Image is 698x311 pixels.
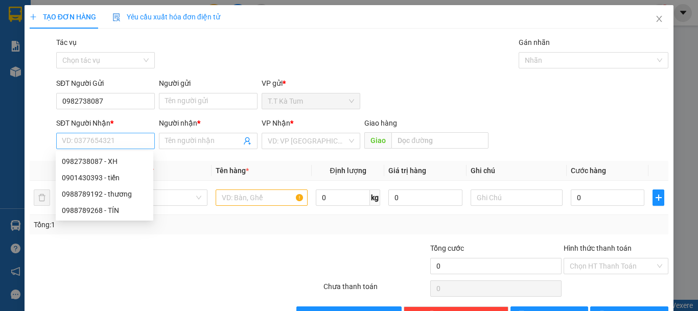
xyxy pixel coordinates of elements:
[653,189,664,206] button: plus
[564,244,632,252] label: Hình thức thanh toán
[519,38,550,46] label: Gán nhãn
[262,119,290,127] span: VP Nhận
[62,156,147,167] div: 0982738087 - XH
[30,13,96,21] span: TẠO ĐƠN HÀNG
[571,166,606,175] span: Cước hàng
[62,172,147,183] div: 0901430393 - tiến
[467,161,567,181] th: Ghi chú
[56,186,153,202] div: 0988789192 - thương
[262,78,360,89] div: VP gửi
[322,281,429,299] div: Chưa thanh toán
[388,189,462,206] input: 0
[243,137,251,145] span: user-add
[56,202,153,219] div: 0988789268 - TÍN
[62,205,147,216] div: 0988789268 - TÍN
[471,189,563,206] input: Ghi Chú
[56,117,155,129] div: SĐT Người Nhận
[216,189,308,206] input: VD: Bàn, Ghế
[655,15,663,23] span: close
[388,166,426,175] span: Giá trị hàng
[112,13,220,21] span: Yêu cầu xuất hóa đơn điện tử
[645,5,673,34] button: Close
[30,13,37,20] span: plus
[159,117,258,129] div: Người nhận
[216,166,249,175] span: Tên hàng
[364,119,397,127] span: Giao hàng
[62,188,147,200] div: 0988789192 - thương
[653,194,664,202] span: plus
[56,78,155,89] div: SĐT Người Gửi
[330,166,366,175] span: Định lượng
[159,78,258,89] div: Người gửi
[56,170,153,186] div: 0901430393 - tiến
[56,153,153,170] div: 0982738087 - XH
[370,189,380,206] span: kg
[430,244,464,252] span: Tổng cước
[34,189,50,206] button: delete
[112,13,121,21] img: icon
[268,93,354,109] span: T.T Kà Tum
[34,219,270,230] div: Tổng: 1
[56,38,77,46] label: Tác vụ
[122,190,201,205] span: Khác
[391,132,488,149] input: Dọc đường
[364,132,391,149] span: Giao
